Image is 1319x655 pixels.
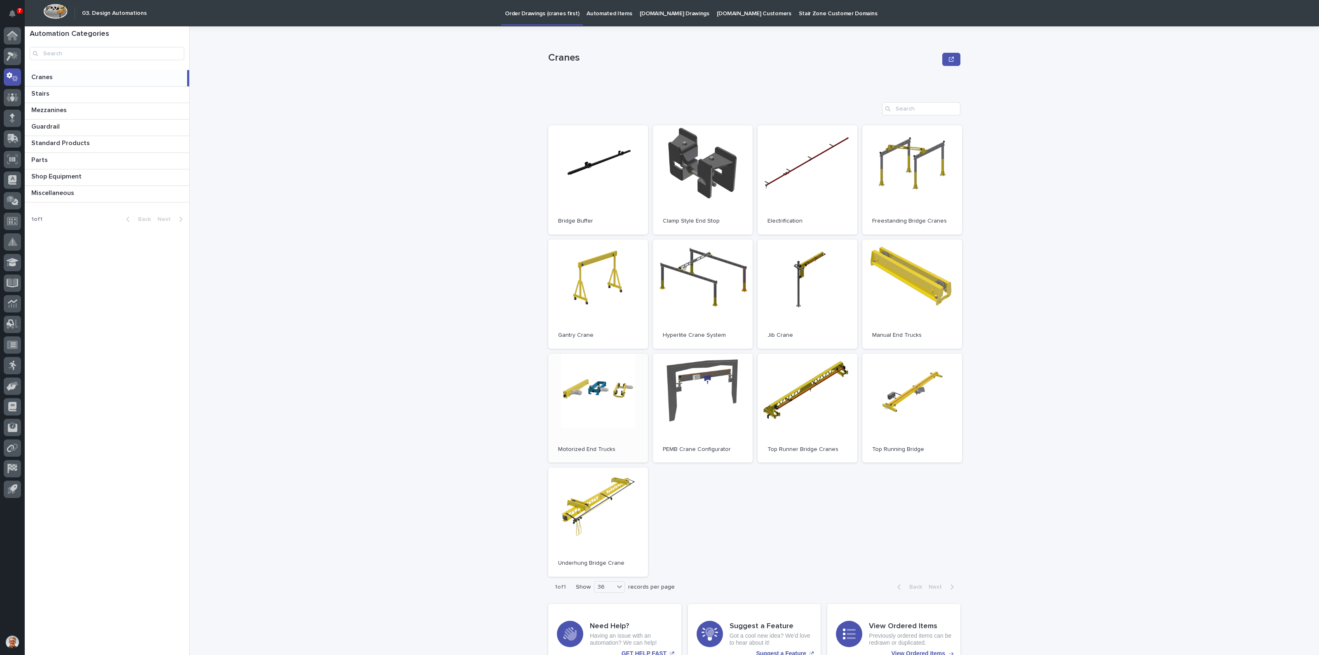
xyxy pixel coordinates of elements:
[862,239,962,349] a: Manual End Trucks
[653,354,753,463] a: PEMB Crane Configurator
[869,622,952,631] h3: View Ordered Items
[730,622,812,631] h3: Suggest a Feature
[576,584,591,591] p: Show
[758,125,857,235] a: Electrification
[157,216,176,222] span: Next
[31,105,68,114] p: Mezzanines
[872,446,952,453] p: Top Running Bridge
[904,584,922,590] span: Back
[767,446,847,453] p: Top Runner Bridge Cranes
[31,138,92,147] p: Standard Products
[558,446,638,453] p: Motorized End Trucks
[628,584,675,591] p: records per page
[882,102,960,115] input: Search
[31,72,54,81] p: Cranes
[31,188,76,197] p: Miscellaneous
[548,239,648,349] a: Gantry Crane
[925,583,960,591] button: Next
[730,632,812,646] p: Got a cool new idea? We'd love to hear about it!
[558,560,638,567] p: Underhung Bridge Crane
[872,218,952,225] p: Freestanding Bridge Cranes
[30,47,184,60] input: Search
[929,584,947,590] span: Next
[31,155,49,164] p: Parts
[30,30,184,39] h1: Automation Categories
[548,125,648,235] a: Bridge Buffer
[594,583,614,592] div: 36
[31,88,51,98] p: Stairs
[758,354,857,463] a: Top Runner Bridge Cranes
[25,87,189,103] a: StairsStairs
[653,239,753,349] a: Hyperlite Crane System
[862,354,962,463] a: Top Running Bridge
[663,332,743,339] p: Hyperlite Crane System
[31,171,83,181] p: Shop Equipment
[154,216,189,223] button: Next
[10,10,21,23] div: Notifications7
[548,467,648,577] a: Underhung Bridge Crane
[590,632,673,646] p: Having an issue with an automation? We can help!
[758,239,857,349] a: Jib Crane
[25,70,189,87] a: CranesCranes
[872,332,952,339] p: Manual End Trucks
[590,622,673,631] h3: Need Help?
[120,216,154,223] button: Back
[43,4,68,19] img: Workspace Logo
[25,169,189,186] a: Shop EquipmentShop Equipment
[767,332,847,339] p: Jib Crane
[869,632,952,646] p: Previously ordered items can be redrawn or duplicated.
[891,583,925,591] button: Back
[4,634,21,651] button: users-avatar
[767,218,847,225] p: Electrification
[558,332,638,339] p: Gantry Crane
[18,8,21,14] p: 7
[82,10,147,17] h2: 03. Design Automations
[548,52,939,64] p: Cranes
[25,153,189,169] a: PartsParts
[133,216,151,222] span: Back
[558,218,638,225] p: Bridge Buffer
[862,125,962,235] a: Freestanding Bridge Cranes
[548,354,648,463] a: Motorized End Trucks
[25,103,189,120] a: MezzaninesMezzanines
[25,186,189,202] a: MiscellaneousMiscellaneous
[25,136,189,153] a: Standard ProductsStandard Products
[663,218,743,225] p: Clamp Style End Stop
[31,121,61,131] p: Guardrail
[25,209,49,230] p: 1 of 1
[548,577,573,597] p: 1 of 1
[4,5,21,22] button: Notifications
[653,125,753,235] a: Clamp Style End Stop
[663,446,743,453] p: PEMB Crane Configurator
[25,120,189,136] a: GuardrailGuardrail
